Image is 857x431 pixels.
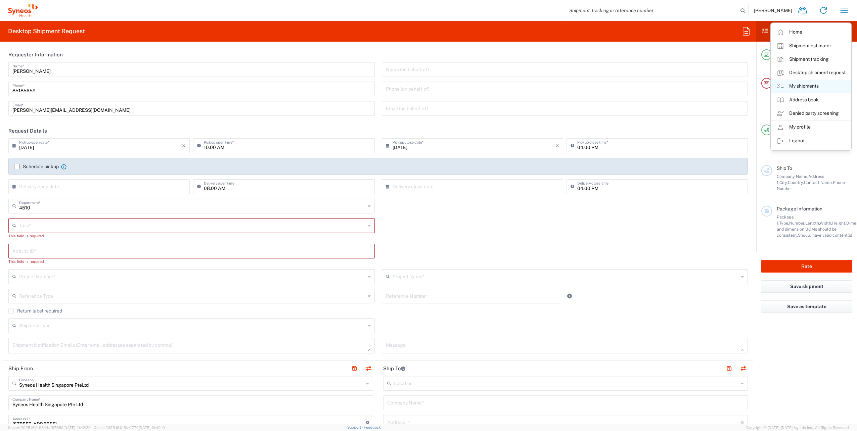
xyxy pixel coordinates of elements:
span: Should have valid content(s) [798,233,852,238]
h2: Ship From [8,365,33,372]
a: Address book [771,93,851,107]
span: Type, [779,221,789,226]
span: City, [779,180,788,185]
span: Contact Name, [804,180,833,185]
a: Desktop shipment request [771,66,851,80]
span: Package 1: [777,214,794,226]
input: Shipment, tracking or reference number [564,4,738,17]
a: Denied party screening [771,107,851,120]
a: Home [771,26,851,39]
button: Save as template [761,300,852,313]
a: Logout [771,134,851,148]
a: Shipment tracking [771,53,851,66]
span: Server: 2025.16.0-9544af67660 [8,426,91,430]
span: [PERSON_NAME] [754,7,792,13]
a: My shipments [771,80,851,93]
button: Save shipment [761,280,852,293]
div: This field is required [8,258,375,265]
h2: Requester Information [8,51,63,58]
span: Country, [788,180,804,185]
h2: Request Details [8,128,47,134]
div: This field is required [8,233,375,239]
a: Feedback [364,425,381,429]
span: [DATE] 10:42:29 [63,426,91,430]
h2: Ship To [383,365,405,372]
span: Copyright © [DATE]-[DATE] Agistix Inc., All Rights Reserved [746,425,849,431]
i: × [555,140,559,151]
span: Height, [832,221,846,226]
span: Package Information [777,206,822,211]
label: Schedule pickup [14,164,59,169]
button: Rate [761,260,852,273]
span: Length, [805,221,820,226]
a: Support [347,425,364,429]
span: Width, [820,221,832,226]
h2: Shipment Checklist [762,27,828,35]
h2: Desktop Shipment Request [8,27,85,35]
span: [DATE] 10:40:19 [139,426,165,430]
span: Company Name, [777,174,808,179]
span: Number, [789,221,805,226]
span: Client: 2025.16.0-8fc0770 [94,426,165,430]
i: × [182,140,186,151]
span: Ship To [777,165,792,171]
label: Return label required [8,308,62,314]
a: Add Reference [565,291,574,301]
a: Shipment estimator [771,39,851,53]
a: My profile [771,121,851,134]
